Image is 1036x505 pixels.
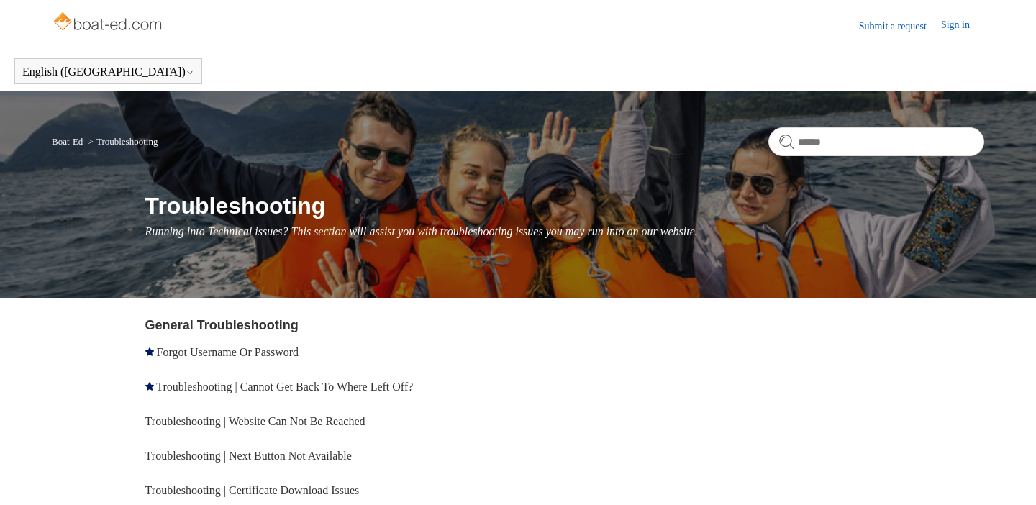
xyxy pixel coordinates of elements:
input: Search [768,127,984,156]
a: Troubleshooting | Cannot Get Back To Where Left Off? [156,381,413,393]
a: General Troubleshooting [145,318,299,332]
a: Submit a request [859,19,941,34]
h1: Troubleshooting [145,188,984,223]
p: Running into Technical issues? This section will assist you with troubleshooting issues you may r... [145,223,984,240]
a: Forgot Username Or Password [157,346,299,358]
a: Troubleshooting | Website Can Not Be Reached [145,415,365,427]
div: Live chat [988,457,1025,494]
img: Boat-Ed Help Center home page [52,9,166,37]
button: English ([GEOGRAPHIC_DATA]) [22,65,194,78]
a: Troubleshooting | Next Button Not Available [145,450,352,462]
a: Boat-Ed [52,136,83,147]
svg: Promoted article [145,347,154,356]
li: Troubleshooting [86,136,158,147]
svg: Promoted article [145,382,154,391]
a: Troubleshooting | Certificate Download Issues [145,484,360,496]
li: Boat-Ed [52,136,86,147]
a: Sign in [941,17,984,35]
